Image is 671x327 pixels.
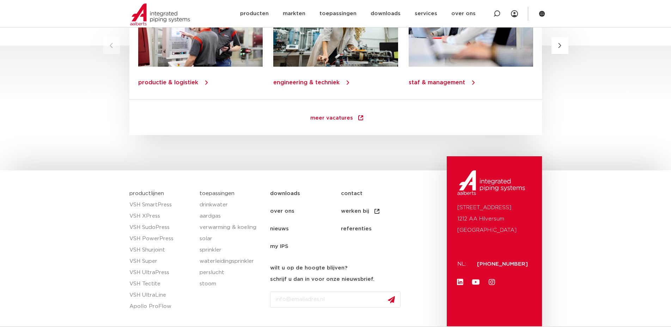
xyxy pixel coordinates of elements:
a: productlijnen [129,191,164,196]
a: VSH SudoPress [129,222,193,233]
a: Apollo ProFlow [129,301,193,312]
a: VSH Tectite [129,278,193,290]
a: nieuws [270,220,341,238]
a: contact [341,185,412,202]
a: sprinkler [200,244,263,256]
button: Next slide [551,37,568,54]
a: VSH PowerPress [129,233,193,244]
a: over ons [270,202,341,220]
p: NL: [457,259,469,270]
p: [STREET_ADDRESS] 1212 AA Hilversum [GEOGRAPHIC_DATA] [457,202,531,236]
a: engineering & techniek [273,80,340,85]
a: VSH Shurjoint [129,244,193,256]
a: staf & management [408,80,465,85]
a: aardgas [200,211,263,222]
a: VSH UltraPress [129,267,193,278]
nav: Menu [270,185,443,255]
a: referenties [341,220,412,238]
a: VSH XPress [129,211,193,222]
a: VSH Super [129,256,193,267]
a: VSH SmartPress [129,199,193,211]
img: send.svg [388,296,395,303]
a: stoom [200,278,263,290]
a: [PHONE_NUMBER] [477,261,528,267]
a: waterleidingsprinkler [200,256,263,267]
strong: wilt u op de hoogte blijven? [270,265,347,271]
a: meer vacatures [296,108,378,128]
a: drinkwater [200,199,263,211]
a: my IPS [270,238,341,255]
a: verwarming & koeling [200,222,263,233]
a: VSH UltraLine [129,290,193,301]
a: downloads [270,185,341,202]
input: info@emailadres.nl [270,291,401,308]
a: perslucht [200,267,263,278]
a: toepassingen [200,191,234,196]
a: werken bij [341,202,412,220]
span: meer vacatures [310,115,353,122]
a: solar [200,233,263,244]
button: Previous slide [103,37,120,54]
a: productie & logistiek [138,80,198,85]
strong: schrijf u dan in voor onze nieuwsbrief. [270,277,374,282]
